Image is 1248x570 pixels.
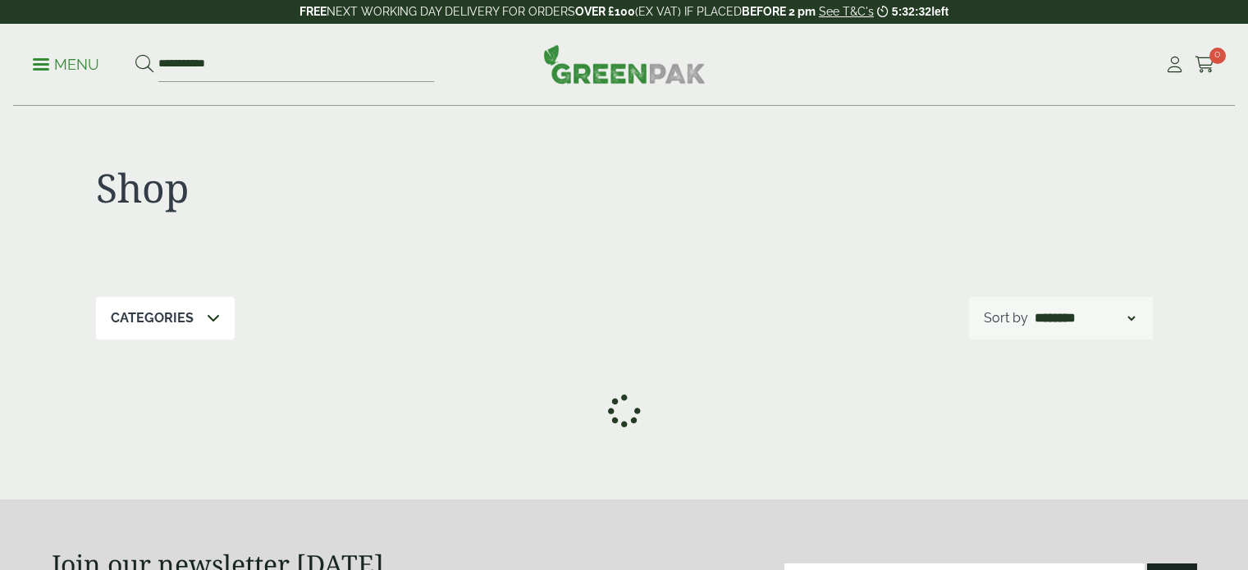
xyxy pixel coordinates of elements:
[299,5,327,18] strong: FREE
[543,44,706,84] img: GreenPak Supplies
[819,5,874,18] a: See T&C's
[984,308,1028,328] p: Sort by
[1195,52,1215,77] a: 0
[1031,308,1138,328] select: Shop order
[1164,57,1185,73] i: My Account
[111,308,194,328] p: Categories
[1195,57,1215,73] i: Cart
[33,55,99,75] p: Menu
[1209,48,1226,64] span: 0
[742,5,816,18] strong: BEFORE 2 pm
[892,5,931,18] span: 5:32:32
[33,55,99,71] a: Menu
[931,5,949,18] span: left
[96,164,624,212] h1: Shop
[575,5,635,18] strong: OVER £100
